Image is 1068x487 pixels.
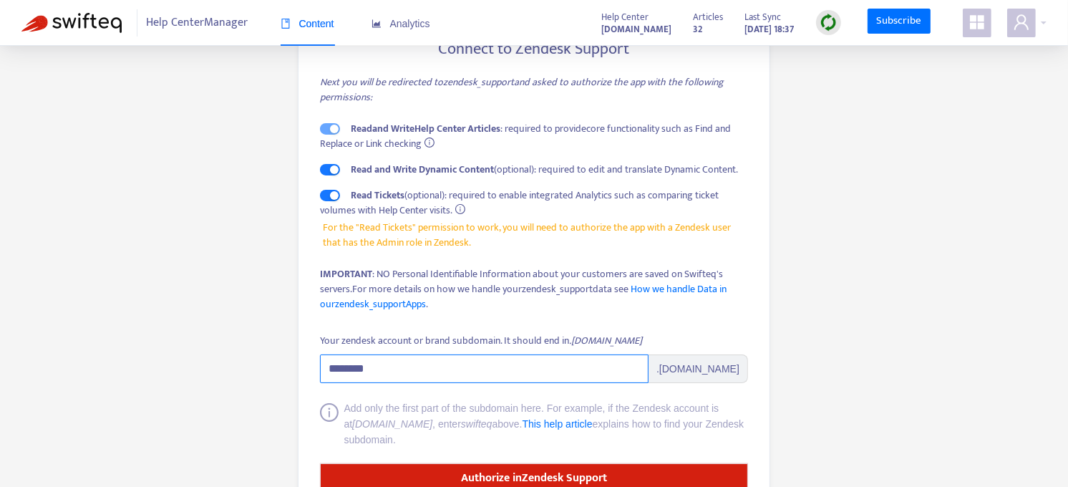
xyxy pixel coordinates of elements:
[320,39,748,59] h4: Connect to Zendesk Support
[523,418,593,430] a: This help article
[320,403,339,448] span: info-circle
[320,120,731,152] span: : required to provide core functionality such as Find and Replace or Link checking
[344,400,749,448] div: Add only the first part of the subdomain here. For example, if the Zendesk account is at , enter ...
[602,9,649,25] span: Help Center
[649,355,748,383] span: .[DOMAIN_NAME]
[320,266,748,312] div: : NO Personal Identifiable Information about your customers are saved on Swifteq's servers.
[351,187,404,203] strong: Read Tickets
[455,204,465,214] span: info-circle
[320,333,642,349] div: Your zendesk account or brand subdomain. It should end in
[745,9,782,25] span: Last Sync
[351,161,494,178] strong: Read and Write Dynamic Content
[372,19,382,29] span: area-chart
[352,418,432,430] i: [DOMAIN_NAME]
[1013,14,1030,31] span: user
[320,187,719,218] span: (optional): required to enable integrated Analytics such as comparing ticket volumes with Help Ce...
[461,418,492,430] i: swifteq
[569,332,642,349] i: .[DOMAIN_NAME]
[351,120,500,137] strong: Read and Write Help Center Articles
[372,18,430,29] span: Analytics
[281,18,334,29] span: Content
[694,9,724,25] span: Articles
[602,21,672,37] a: [DOMAIN_NAME]
[969,14,986,31] span: appstore
[21,13,122,33] img: Swifteq
[351,161,738,178] span: (optional): required to edit and translate Dynamic Content.
[281,19,291,29] span: book
[320,266,372,282] strong: IMPORTANT
[868,9,931,34] a: Subscribe
[424,138,435,148] span: info-circle
[147,9,248,37] span: Help Center Manager
[320,281,727,312] a: How we handle Data in ourzendesk_supportApps
[320,281,727,312] span: For more details on how we handle your zendesk_support data see .
[323,220,746,250] span: For the "Read Tickets" permission to work, you will need to authorize the app with a Zendesk user...
[320,74,724,105] i: Next you will be redirected to zendesk_support and asked to authorize the app with the following ...
[820,14,838,32] img: sync.dc5367851b00ba804db3.png
[745,21,795,37] strong: [DATE] 18:37
[694,21,703,37] strong: 32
